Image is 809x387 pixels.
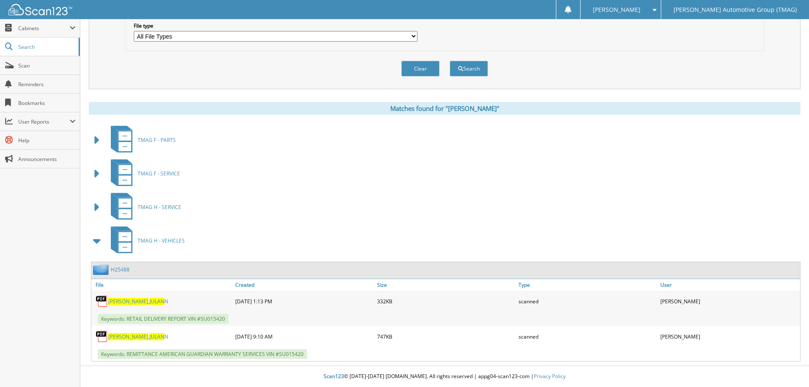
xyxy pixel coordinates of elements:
a: File [91,279,233,291]
span: [PERSON_NAME] [593,7,640,12]
span: Scan123 [324,373,344,380]
a: [PERSON_NAME],JULANN [108,298,168,305]
div: [PERSON_NAME] [658,328,800,345]
div: 747KB [375,328,517,345]
div: Matches found for "[PERSON_NAME]" [89,102,801,115]
span: TMAG H - VEHICLES [138,237,185,244]
span: Help [18,137,76,144]
div: © [DATE]-[DATE] [DOMAIN_NAME]. All rights reserved | appg04-scan123-com | [80,366,809,387]
span: JULAN [149,333,164,340]
img: PDF.png [96,295,108,308]
div: [DATE] 9:10 AM [233,328,375,345]
div: scanned [516,293,658,310]
img: PDF.png [96,330,108,343]
button: Clear [401,61,440,76]
span: Announcements [18,155,76,163]
a: Created [233,279,375,291]
span: TMAG F - SERVICE [138,170,180,177]
a: [PERSON_NAME],JULANN [108,333,168,340]
span: Reminders [18,81,76,88]
span: [PERSON_NAME] Automotive Group (TMAG) [674,7,797,12]
button: Search [450,61,488,76]
span: Keywords: RETAIL DELIVERY REPORT VIN #SU015420 [98,314,228,324]
span: JULAN [149,298,164,305]
div: [PERSON_NAME] [658,293,800,310]
img: scan123-logo-white.svg [8,4,72,15]
span: [PERSON_NAME] [108,298,148,305]
a: TMAG H - SERVICE [106,190,181,224]
a: H25488 [111,266,130,273]
span: TMAG H - SERVICE [138,203,181,211]
span: TMAG F - PARTS [138,136,176,144]
a: User [658,279,800,291]
span: Search [18,43,74,51]
span: [PERSON_NAME] [108,333,148,340]
span: Keywords: REMITTANCE AMERICAN GUARDIAN WARRANTY SERVICES VIN #SU015420 [98,349,307,359]
a: Privacy Policy [534,373,566,380]
div: scanned [516,328,658,345]
a: TMAG F - SERVICE [106,157,180,190]
span: Cabinets [18,25,70,32]
label: File type [134,22,417,29]
img: folder2.png [93,264,111,275]
a: Size [375,279,517,291]
a: TMAG H - VEHICLES [106,224,185,257]
a: Type [516,279,658,291]
span: Bookmarks [18,99,76,107]
a: TMAG F - PARTS [106,123,176,157]
span: User Reports [18,118,70,125]
div: 332KB [375,293,517,310]
span: Scan [18,62,76,69]
div: [DATE] 1:13 PM [233,293,375,310]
